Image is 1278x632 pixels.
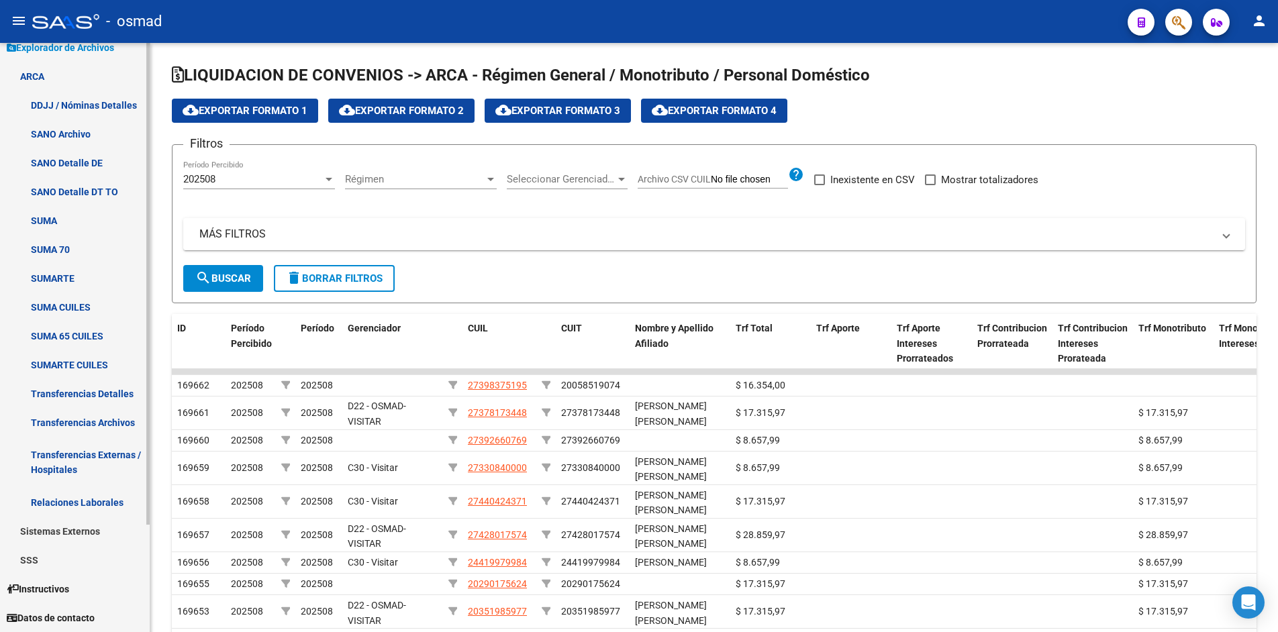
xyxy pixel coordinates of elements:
span: $ 8.657,99 [736,462,780,473]
span: Trf Contribucion Prorrateada [977,323,1047,349]
span: 27428017574 [468,529,527,540]
span: 169661 [177,407,209,418]
span: D22 - OSMAD-VISITAR [348,401,406,427]
span: C30 - Visitar [348,462,398,473]
span: Nombre y Apellido Afiliado [635,323,714,349]
datatable-header-cell: Período [295,314,342,373]
span: 202508 [231,380,263,390]
mat-icon: delete [286,270,302,286]
mat-icon: cloud_download [495,102,511,118]
span: Explorador de Archivos [7,40,114,55]
input: Archivo CSV CUIL [711,174,788,186]
span: 27440424371 [468,496,527,507]
span: 20351985977 [468,606,527,617]
span: 202508 [301,380,333,390]
span: 202508 [183,173,215,185]
div: 20058519074 [561,378,620,393]
span: ID [177,323,186,333]
span: Exportar Formato 4 [652,105,777,117]
span: Trf Aporte [816,323,860,333]
datatable-header-cell: ID [172,314,226,373]
datatable-header-cell: CUIL [462,314,536,373]
div: 27440424371 [561,494,620,509]
span: 202508 [301,435,333,445]
span: $ 8.657,99 [736,435,780,445]
div: 20351985977 [561,604,620,619]
datatable-header-cell: Trf Aporte Intereses Prorrateados [891,314,972,373]
span: $ 17.315,97 [736,496,785,507]
span: $ 8.657,99 [1138,557,1183,568]
span: [PERSON_NAME] [PERSON_NAME] [635,490,707,516]
mat-icon: person [1251,13,1267,29]
span: $ 8.657,99 [1138,462,1183,473]
span: 202508 [231,529,263,540]
span: $ 17.315,97 [736,578,785,589]
mat-panel-title: MÁS FILTROS [199,227,1213,242]
span: 27330840000 [468,462,527,473]
span: 169662 [177,380,209,390]
span: $ 17.315,97 [1138,578,1188,589]
mat-icon: cloud_download [339,102,355,118]
div: 27392660769 [561,433,620,448]
button: Borrar Filtros [274,265,395,292]
button: Exportar Formato 3 [485,99,631,123]
span: C30 - Visitar [348,557,398,568]
datatable-header-cell: Trf Monotributo [1133,314,1214,373]
span: $ 8.657,99 [736,557,780,568]
span: $ 16.354,00 [736,380,785,390]
span: Régimen [345,173,485,185]
span: 202508 [301,407,333,418]
span: - osmad [106,7,162,36]
span: 27398375195 [468,380,527,390]
span: $ 17.315,97 [1138,496,1188,507]
span: [PERSON_NAME] [PERSON_NAME] [635,523,707,549]
span: Trf Monotributo [1138,323,1206,333]
span: Buscar [195,272,251,284]
mat-icon: menu [11,13,27,29]
span: [PERSON_NAME] [PERSON_NAME] [635,456,707,482]
div: 27378173448 [561,405,620,421]
button: Exportar Formato 1 [172,99,318,123]
span: 202508 [301,496,333,507]
span: D22 - OSMAD-VISITAR [348,523,406,549]
span: D22 - OSMAD-VISITAR [348,600,406,626]
span: C30 - Visitar [348,496,398,507]
datatable-header-cell: Nombre y Apellido Afiliado [630,314,730,373]
span: Exportar Formato 2 [339,105,464,117]
button: Buscar [183,265,263,292]
span: Inexistente en CSV [830,172,915,188]
span: CUIL [468,323,488,333]
span: Trf Total [736,323,773,333]
span: Datos de contacto [7,611,95,625]
mat-icon: cloud_download [183,102,199,118]
span: 169660 [177,435,209,445]
span: 169655 [177,578,209,589]
button: Exportar Formato 2 [328,99,475,123]
div: Open Intercom Messenger [1232,586,1265,619]
span: Instructivos [7,582,69,596]
datatable-header-cell: CUIT [556,314,630,373]
div: 27428017574 [561,527,620,543]
datatable-header-cell: Período Percibido [226,314,276,373]
mat-expansion-panel-header: MÁS FILTROS [183,218,1245,250]
mat-icon: help [788,166,804,182]
span: 202508 [231,496,263,507]
div: 27330840000 [561,460,620,476]
span: Exportar Formato 1 [183,105,307,117]
span: 20290175624 [468,578,527,589]
datatable-header-cell: Trf Aporte [811,314,891,373]
span: Archivo CSV CUIL [638,174,711,185]
span: 202508 [231,407,263,418]
datatable-header-cell: Trf Total [730,314,811,373]
span: 202508 [301,557,333,568]
span: 27378173448 [468,407,527,418]
span: 202508 [301,462,333,473]
span: [PERSON_NAME] [PERSON_NAME] [635,600,707,626]
span: $ 17.315,97 [1138,606,1188,617]
span: Seleccionar Gerenciador [507,173,616,185]
span: Trf Aporte Intereses Prorrateados [897,323,953,364]
span: 202508 [301,578,333,589]
span: Período Percibido [231,323,272,349]
mat-icon: search [195,270,211,286]
span: 202508 [231,462,263,473]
